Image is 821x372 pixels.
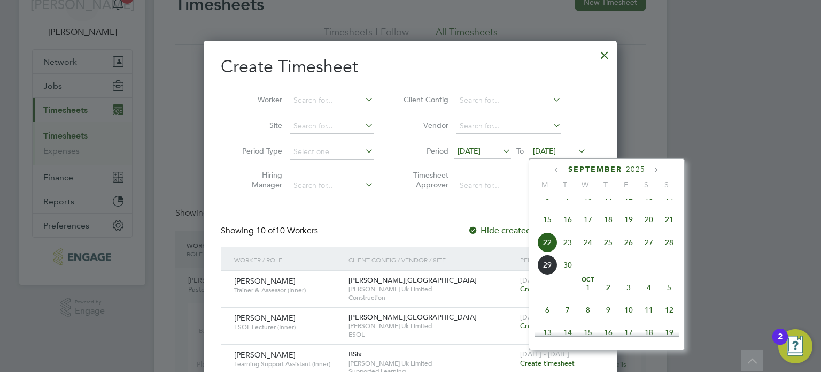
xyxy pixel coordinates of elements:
span: Create timesheet [520,321,575,330]
span: 23 [557,232,578,253]
label: Period [400,146,448,156]
input: Search for... [290,93,374,108]
span: 26 [618,232,639,253]
span: Create timesheet [520,359,575,368]
span: T [555,180,575,189]
input: Search for... [456,93,561,108]
span: 25 [598,232,618,253]
span: Create timesheet [520,284,575,293]
span: 30 [557,255,578,275]
span: S [636,180,656,189]
span: 7 [557,300,578,320]
span: [DATE] - [DATE] [520,350,569,359]
span: Trainer & Assessor (Inner) [234,286,340,294]
span: 20 [639,209,659,230]
span: 24 [578,232,598,253]
span: 15 [537,209,557,230]
label: Period Type [234,146,282,156]
input: Search for... [456,178,561,193]
span: 21 [659,209,679,230]
span: M [535,180,555,189]
span: 2 [598,277,618,298]
span: 22 [537,232,557,253]
span: 14 [557,322,578,343]
label: Timesheet Approver [400,170,448,189]
input: Select one [290,145,374,160]
label: Worker [234,95,282,104]
span: 16 [598,322,618,343]
span: 28 [659,232,679,253]
span: 10 of [256,225,275,236]
h2: Create Timesheet [221,56,600,78]
span: W [575,180,595,189]
span: ESOL [348,330,515,339]
span: 15 [578,322,598,343]
span: ESOL Lecturer (Inner) [234,323,340,331]
div: Period [517,247,589,272]
span: 2025 [626,165,645,174]
span: BSix [348,350,362,359]
span: September [568,165,622,174]
span: Construction [348,293,515,302]
span: 18 [639,322,659,343]
input: Search for... [456,119,561,134]
div: Client Config / Vendor / Site [346,247,517,272]
span: 17 [578,209,598,230]
span: [PERSON_NAME][GEOGRAPHIC_DATA] [348,313,477,322]
span: To [513,144,527,158]
div: 2 [778,337,783,351]
span: [PERSON_NAME] Uk Limited [348,359,515,368]
span: Learning Support Assistant (Inner) [234,360,340,368]
div: Showing [221,225,320,237]
span: 27 [639,232,659,253]
span: 19 [618,209,639,230]
span: 16 [557,209,578,230]
span: 5 [659,277,679,298]
label: Client Config [400,95,448,104]
label: Site [234,120,282,130]
span: [PERSON_NAME][GEOGRAPHIC_DATA] [348,276,477,285]
span: 19 [659,322,679,343]
span: 1 [578,277,598,298]
span: [DATE] [533,146,556,156]
span: 18 [598,209,618,230]
span: 12 [659,300,679,320]
span: [DATE] - [DATE] [520,276,569,285]
label: Hide created timesheets [468,225,576,236]
span: [PERSON_NAME] Uk Limited [348,322,515,330]
span: 6 [537,300,557,320]
span: [PERSON_NAME] Uk Limited [348,285,515,293]
span: 8 [578,300,598,320]
span: 3 [618,277,639,298]
span: [PERSON_NAME] [234,313,296,323]
input: Search for... [290,119,374,134]
span: S [656,180,677,189]
span: 17 [618,322,639,343]
span: [PERSON_NAME] [234,276,296,286]
button: Open Resource Center, 2 new notifications [778,329,812,363]
span: Oct [578,277,598,283]
span: [DATE] - [DATE] [520,313,569,322]
span: 10 Workers [256,225,318,236]
span: 29 [537,255,557,275]
div: Worker / Role [231,247,346,272]
label: Vendor [400,120,448,130]
span: [DATE] [458,146,481,156]
span: 11 [639,300,659,320]
label: Hiring Manager [234,170,282,189]
span: 13 [537,322,557,343]
span: T [595,180,616,189]
span: [PERSON_NAME] [234,350,296,360]
input: Search for... [290,178,374,193]
span: 9 [598,300,618,320]
span: 10 [618,300,639,320]
span: 4 [639,277,659,298]
span: F [616,180,636,189]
